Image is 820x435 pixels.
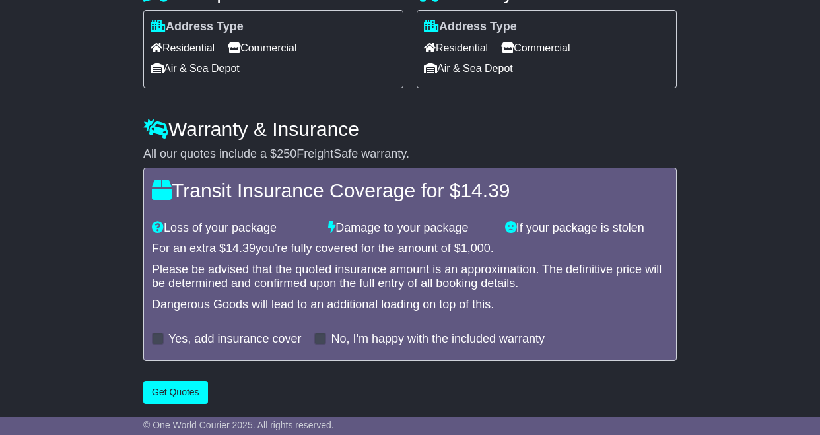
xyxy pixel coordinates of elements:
span: Residential [424,38,488,58]
h4: Warranty & Insurance [143,118,677,140]
label: Address Type [151,20,244,34]
span: Commercial [501,38,570,58]
div: Loss of your package [145,221,322,236]
span: 14.39 [460,180,510,201]
div: Damage to your package [322,221,498,236]
label: Yes, add insurance cover [168,332,301,347]
div: Please be advised that the quoted insurance amount is an approximation. The definitive price will... [152,263,668,291]
label: Address Type [424,20,517,34]
span: 1,000 [461,242,491,255]
div: All our quotes include a $ FreightSafe warranty. [143,147,677,162]
label: No, I'm happy with the included warranty [331,332,545,347]
button: Get Quotes [143,381,208,404]
span: Air & Sea Depot [424,58,513,79]
span: Air & Sea Depot [151,58,240,79]
div: Dangerous Goods will lead to an additional loading on top of this. [152,298,668,312]
span: Residential [151,38,215,58]
span: 250 [277,147,296,160]
span: Commercial [228,38,296,58]
div: For an extra $ you're fully covered for the amount of $ . [152,242,668,256]
div: If your package is stolen [498,221,675,236]
span: © One World Courier 2025. All rights reserved. [143,420,334,430]
span: 14.39 [226,242,256,255]
h4: Transit Insurance Coverage for $ [152,180,668,201]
